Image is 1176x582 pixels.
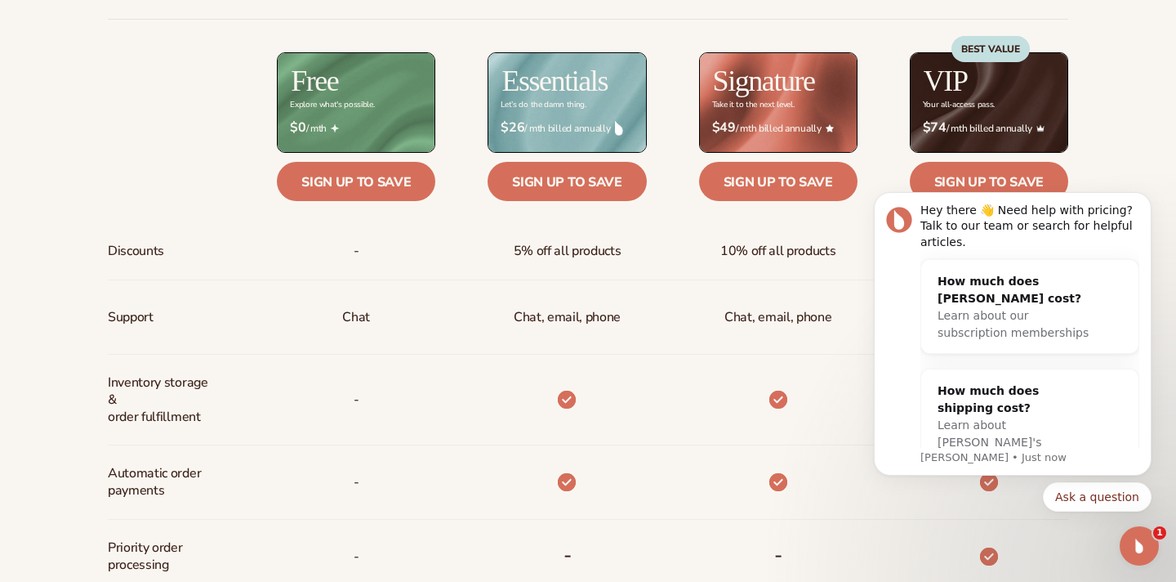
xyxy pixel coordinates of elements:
[501,66,608,96] h2: Essentials
[724,302,831,333] span: Chat, email, phone
[290,101,374,110] div: Explore what's possible.
[278,53,434,152] img: free_bg.png
[712,101,795,110] div: Take it to the next level.
[713,66,815,96] h2: Signature
[108,302,154,333] span: Support
[501,120,633,136] span: / mth billed annually
[1120,526,1159,566] iframe: Intercom live chat
[910,162,1068,201] a: Sign up to save
[923,120,947,136] strong: $74
[514,302,621,333] p: Chat, email, phone
[108,368,216,432] span: Inventory storage & order fulfillment
[290,120,422,136] span: / mth
[826,124,834,132] img: Star_6.png
[951,36,1030,62] div: BEST VALUE
[700,53,857,152] img: Signature_BG_eeb718c8-65ac-49e3-a4e5-327c6aa73146.jpg
[720,236,836,266] span: 10% off all products
[277,162,435,201] a: Sign up to save
[1036,124,1045,132] img: Crown_2d87c031-1b5a-4345-8312-a4356ddcde98.png
[291,66,338,96] h2: Free
[108,236,164,266] span: Discounts
[501,120,524,136] strong: $26
[563,542,572,568] b: -
[774,542,782,568] b: -
[342,302,370,333] p: Chat
[331,124,339,132] img: Free_Icon_bb6e7c7e-73f8-44bd-8ed0-223ea0fc522e.png
[514,236,621,266] span: 5% off all products
[108,459,216,506] span: Automatic order payments
[712,120,736,136] strong: $49
[712,120,844,136] span: / mth billed annually
[501,101,586,110] div: Let’s do the damn thing.
[354,236,359,266] span: -
[290,120,305,136] strong: $0
[699,162,857,201] a: Sign up to save
[615,121,623,136] img: drop.png
[108,533,216,580] span: Priority order processing
[488,162,646,201] a: Sign up to save
[849,172,1176,574] iframe: Intercom notifications message
[354,468,359,498] span: -
[1153,526,1166,539] span: 1
[924,66,968,96] h2: VIP
[354,542,359,572] span: -
[354,385,359,415] p: -
[923,101,995,110] div: Your all-access pass.
[911,53,1067,152] img: VIP_BG_199964bd-3653-43bc-8a67-789d2d7717b9.jpg
[488,53,645,152] img: Essentials_BG_9050f826-5aa9-47d9-a362-757b82c62641.jpg
[923,120,1055,136] span: / mth billed annually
